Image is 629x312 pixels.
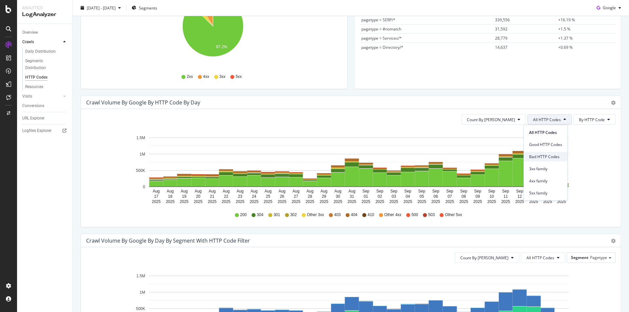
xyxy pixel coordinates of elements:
text: Sep [404,189,411,193]
div: gear [611,101,616,105]
span: 14,637 [495,45,507,50]
text: 04 [406,194,410,199]
a: Conversions [22,102,68,109]
div: Daily Distribution [25,48,56,55]
text: Sep [418,189,426,193]
span: pagetype = Services/* [361,35,402,41]
span: 500 [411,212,418,218]
text: 2025 [487,199,496,204]
div: Resources [25,83,43,90]
text: 01 [364,194,368,199]
button: All HTTP Codes [521,252,565,263]
button: By HTTP Code [573,114,616,125]
a: Visits [22,93,61,100]
text: 2025 [180,199,189,204]
a: Crawls [22,39,61,46]
text: 2025 [194,199,202,204]
span: All HTTP Codes [526,255,554,261]
text: 2025 [403,199,412,204]
text: 02 [378,194,382,199]
div: gear [611,239,616,243]
text: Sep [516,189,523,193]
span: 304 [257,212,263,218]
text: Sep [390,189,397,193]
span: +16.19 % [558,17,575,23]
text: 2025 [417,199,426,204]
span: 4xx family [529,178,562,184]
text: Aug [251,189,257,193]
text: 2025 [264,199,273,204]
text: 1M [140,290,145,295]
text: 28 [308,194,312,199]
text: 05 [420,194,424,199]
span: Good HTTP Codes [529,142,562,148]
text: 2025 [222,199,231,204]
span: 5xx family [529,190,562,196]
div: URL Explorer [22,115,45,122]
text: 29 [322,194,326,199]
text: 1.5M [136,274,145,278]
a: Overview [22,29,68,36]
text: 2025 [250,199,258,204]
span: 31,592 [495,26,507,32]
text: 87.2% [216,45,227,49]
text: Aug [264,189,271,193]
text: 2025 [543,199,552,204]
text: Sep [502,189,509,193]
span: 339,556 [495,17,510,23]
a: Resources [25,83,68,90]
span: Segment [571,255,588,260]
text: 2025 [390,199,398,204]
text: 09 [475,194,480,199]
div: LogAnalyzer [22,11,67,18]
text: 2025 [319,199,328,204]
text: Aug [222,189,229,193]
div: Segments Distribution [25,58,62,71]
text: 18 [168,194,173,199]
text: 2025 [445,199,454,204]
button: Segments [129,3,160,13]
text: 25 [266,194,270,199]
a: URL Explorer [22,115,68,122]
span: 28,779 [495,35,507,41]
text: Sep [460,189,467,193]
span: 3xx [219,74,226,80]
div: A chart. [86,130,611,206]
text: 2025 [348,199,356,204]
text: 2025 [277,199,286,204]
text: Aug [195,189,201,193]
div: Logfiles Explorer [22,127,51,134]
a: Logfiles Explorer [22,127,68,134]
text: 31 [350,194,354,199]
div: Crawls [22,39,34,46]
text: 2025 [166,199,175,204]
text: Aug [334,189,341,193]
text: 23 [238,194,242,199]
text: Sep [488,189,495,193]
text: 2025 [375,199,384,204]
text: 26 [280,194,284,199]
text: 20 [196,194,200,199]
span: 301 [274,212,280,218]
a: HTTP Codes [25,74,68,81]
span: +1.5 % [558,26,570,32]
button: All HTTP Codes [527,114,572,125]
a: Daily Distribution [25,48,68,55]
text: Aug [293,189,299,193]
text: 03 [391,194,396,199]
text: 2025 [361,199,370,204]
div: HTTP Codes [25,74,48,81]
text: 17 [154,194,159,199]
div: Crawl Volume by google by Day by Segment with HTTP Code Filter [86,237,250,244]
span: 200 [240,212,247,218]
text: Aug [153,189,160,193]
span: 503 [428,212,435,218]
span: 5xx [236,74,242,80]
text: 1M [140,152,145,156]
text: 10 [489,194,494,199]
text: 2025 [515,199,524,204]
text: Aug [306,189,313,193]
text: Sep [376,189,384,193]
button: Count By [PERSON_NAME] [455,252,519,263]
span: Bad HTTP Codes [529,154,562,160]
